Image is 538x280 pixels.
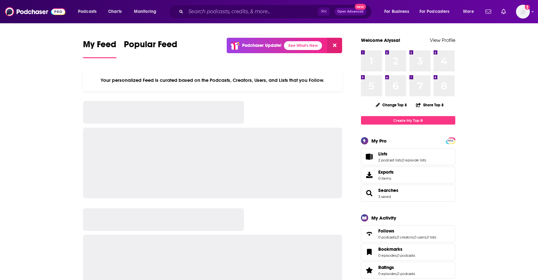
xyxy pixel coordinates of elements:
span: Podcasts [78,7,97,16]
a: 0 podcasts [378,235,396,239]
a: 0 episode lists [402,158,426,162]
a: Lists [363,152,376,161]
span: Charts [108,7,122,16]
span: Exports [363,171,376,179]
span: Exports [378,169,394,175]
span: Popular Feed [124,39,177,53]
button: Show profile menu [516,5,530,19]
a: 0 episodes [378,272,397,276]
div: Your personalized Feed is curated based on the Podcasts, Creators, Users, and Lists that you Follow. [83,70,342,91]
button: open menu [130,7,164,17]
span: For Podcasters [419,7,450,16]
span: New [355,4,366,10]
a: Ratings [378,265,415,270]
a: 0 episodes [378,253,397,258]
a: Ratings [363,266,376,275]
a: 2 podcast lists [378,158,402,162]
a: Bookmarks [363,248,376,256]
a: Welcome Alyssa! [361,37,400,43]
p: Podchaser Update! [242,43,281,48]
span: Ratings [361,262,455,279]
a: See What's New [284,41,322,50]
span: Follows [361,225,455,242]
span: My Feed [83,39,116,53]
span: Searches [361,185,455,202]
div: My Pro [371,138,387,144]
span: Open Advanced [337,10,363,13]
button: open menu [459,7,482,17]
a: 0 creators [397,235,413,239]
span: Lists [378,151,387,157]
span: Follows [378,228,394,234]
a: 0 podcasts [397,272,415,276]
img: User Profile [516,5,530,19]
a: Popular Feed [124,39,177,58]
a: View Profile [430,37,455,43]
button: open menu [74,7,105,17]
a: Exports [361,166,455,183]
a: Create My Top 8 [361,116,455,125]
span: More [463,7,474,16]
span: For Business [384,7,409,16]
div: My Activity [371,215,396,221]
input: Search podcasts, credits, & more... [186,7,318,17]
a: Show notifications dropdown [483,6,494,17]
a: 0 podcasts [397,253,415,258]
a: Follows [378,228,436,234]
a: Charts [104,7,125,17]
a: My Feed [83,39,116,58]
span: ⌘ K [318,8,330,16]
a: Searches [363,189,376,198]
button: open menu [380,7,417,17]
span: Bookmarks [378,246,402,252]
a: Follows [363,229,376,238]
button: open menu [415,7,459,17]
a: 3 saved [378,194,391,199]
a: Lists [378,151,426,157]
button: Open AdvancedNew [335,8,366,15]
span: 0 items [378,176,394,181]
a: 0 lists [427,235,436,239]
span: , [426,235,427,239]
a: Searches [378,188,398,193]
span: Bookmarks [361,244,455,260]
span: Lists [361,148,455,165]
span: Monitoring [134,7,156,16]
button: Change Top 8 [372,101,411,109]
svg: Add a profile image [525,5,530,10]
a: Show notifications dropdown [499,6,508,17]
div: Search podcasts, credits, & more... [175,4,378,19]
a: Bookmarks [378,246,415,252]
span: Logged in as anori [516,5,530,19]
button: Share Top 8 [416,99,444,111]
a: PRO [447,138,454,143]
span: , [402,158,402,162]
a: 0 users [414,235,426,239]
img: Podchaser - Follow, Share and Rate Podcasts [5,6,65,18]
span: Ratings [378,265,394,270]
